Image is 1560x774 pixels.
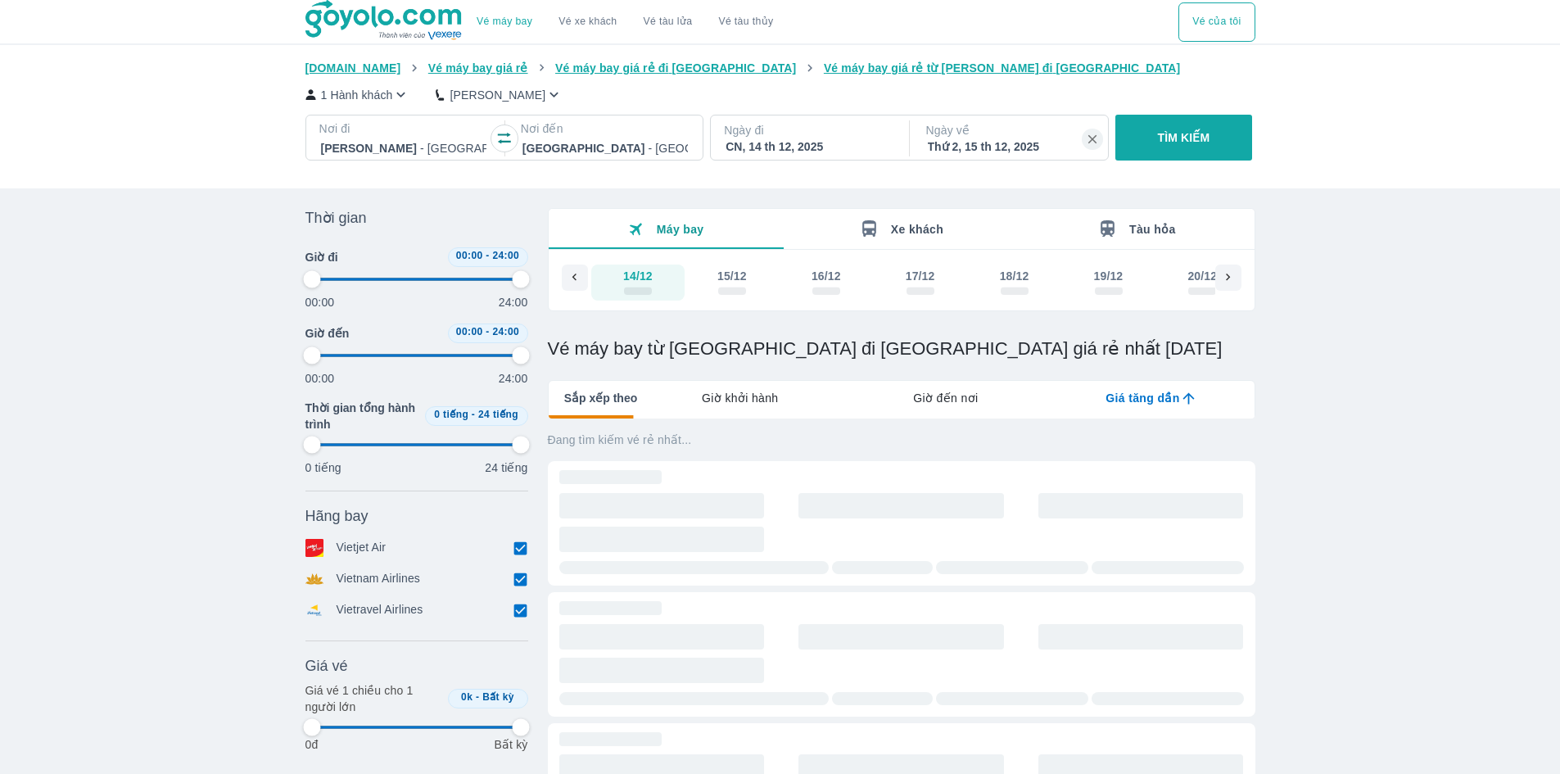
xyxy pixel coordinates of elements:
[548,432,1255,448] p: Đang tìm kiếm vé rẻ nhất...
[1129,223,1176,236] span: Tàu hỏa
[337,601,423,619] p: Vietravel Airlines
[476,691,479,703] span: -
[724,122,893,138] p: Ngày đi
[548,337,1255,360] h1: Vé máy bay từ [GEOGRAPHIC_DATA] đi [GEOGRAPHIC_DATA] giá rẻ nhất [DATE]
[456,326,483,337] span: 00:00
[555,61,796,75] span: Vé máy bay giá rẻ đi [GEOGRAPHIC_DATA]
[564,390,638,406] span: Sắp xếp theo
[337,570,421,588] p: Vietnam Airlines
[305,86,410,103] button: 1 Hành khách
[305,506,369,526] span: Hãng bay
[482,691,514,703] span: Bất kỳ
[521,120,690,137] p: Nơi đến
[499,370,528,387] p: 24:00
[305,459,341,476] p: 0 tiếng
[906,268,935,284] div: 17/12
[499,294,528,310] p: 24:00
[305,208,367,228] span: Thời gian
[891,223,943,236] span: Xe khách
[485,459,527,476] p: 24 tiếng
[1106,390,1179,406] span: Giá tăng dần
[305,60,1255,76] nav: breadcrumb
[305,370,335,387] p: 00:00
[657,223,704,236] span: Máy bay
[913,390,978,406] span: Giờ đến nơi
[436,86,563,103] button: [PERSON_NAME]
[305,294,335,310] p: 00:00
[1115,115,1252,161] button: TÌM KIẾM
[492,250,519,261] span: 24:00
[305,656,348,676] span: Giá vé
[461,691,473,703] span: 0k
[492,326,519,337] span: 24:00
[477,16,532,28] a: Vé máy bay
[1158,129,1210,146] p: TÌM KIẾM
[1094,268,1124,284] div: 19/12
[1178,2,1255,42] div: choose transportation mode
[717,268,747,284] div: 15/12
[305,249,338,265] span: Giờ đi
[1178,2,1255,42] button: Vé của tôi
[305,325,350,342] span: Giờ đến
[434,409,468,420] span: 0 tiếng
[456,250,483,261] span: 00:00
[1000,268,1029,284] div: 18/12
[726,138,891,155] div: CN, 14 th 12, 2025
[478,409,518,420] span: 24 tiếng
[450,87,545,103] p: [PERSON_NAME]
[623,268,653,284] div: 14/12
[1187,268,1217,284] div: 20/12
[558,16,617,28] a: Vé xe khách
[926,122,1095,138] p: Ngày về
[305,682,441,715] p: Giá vé 1 chiều cho 1 người lớn
[319,120,488,137] p: Nơi đi
[305,400,418,432] span: Thời gian tổng hành trình
[812,268,841,284] div: 16/12
[305,736,319,753] p: 0đ
[702,390,778,406] span: Giờ khởi hành
[631,2,706,42] a: Vé tàu lửa
[494,736,527,753] p: Bất kỳ
[428,61,528,75] span: Vé máy bay giá rẻ
[305,61,401,75] span: [DOMAIN_NAME]
[486,250,489,261] span: -
[928,138,1093,155] div: Thứ 2, 15 th 12, 2025
[463,2,786,42] div: choose transportation mode
[321,87,393,103] p: 1 Hành khách
[824,61,1181,75] span: Vé máy bay giá rẻ từ [PERSON_NAME] đi [GEOGRAPHIC_DATA]
[472,409,475,420] span: -
[486,326,489,337] span: -
[637,381,1254,415] div: lab API tabs example
[337,539,387,557] p: Vietjet Air
[705,2,786,42] button: Vé tàu thủy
